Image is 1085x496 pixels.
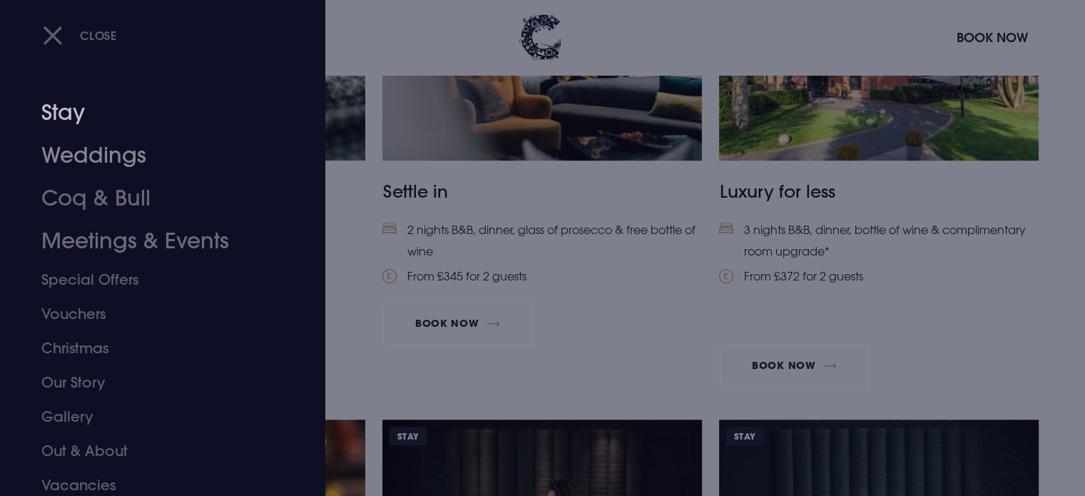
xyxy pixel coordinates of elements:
[41,400,267,434] a: Gallery
[41,91,267,134] a: Stay
[43,21,117,50] button: Close
[41,434,267,468] a: Out & About
[41,220,267,263] a: Meetings & Events
[41,134,267,177] a: Weddings
[41,263,267,297] a: Special Offers
[41,365,267,400] a: Our Story
[41,177,267,220] a: Coq & Bull
[41,331,267,365] a: Christmas
[41,297,267,331] a: Vouchers
[80,28,117,43] span: Close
